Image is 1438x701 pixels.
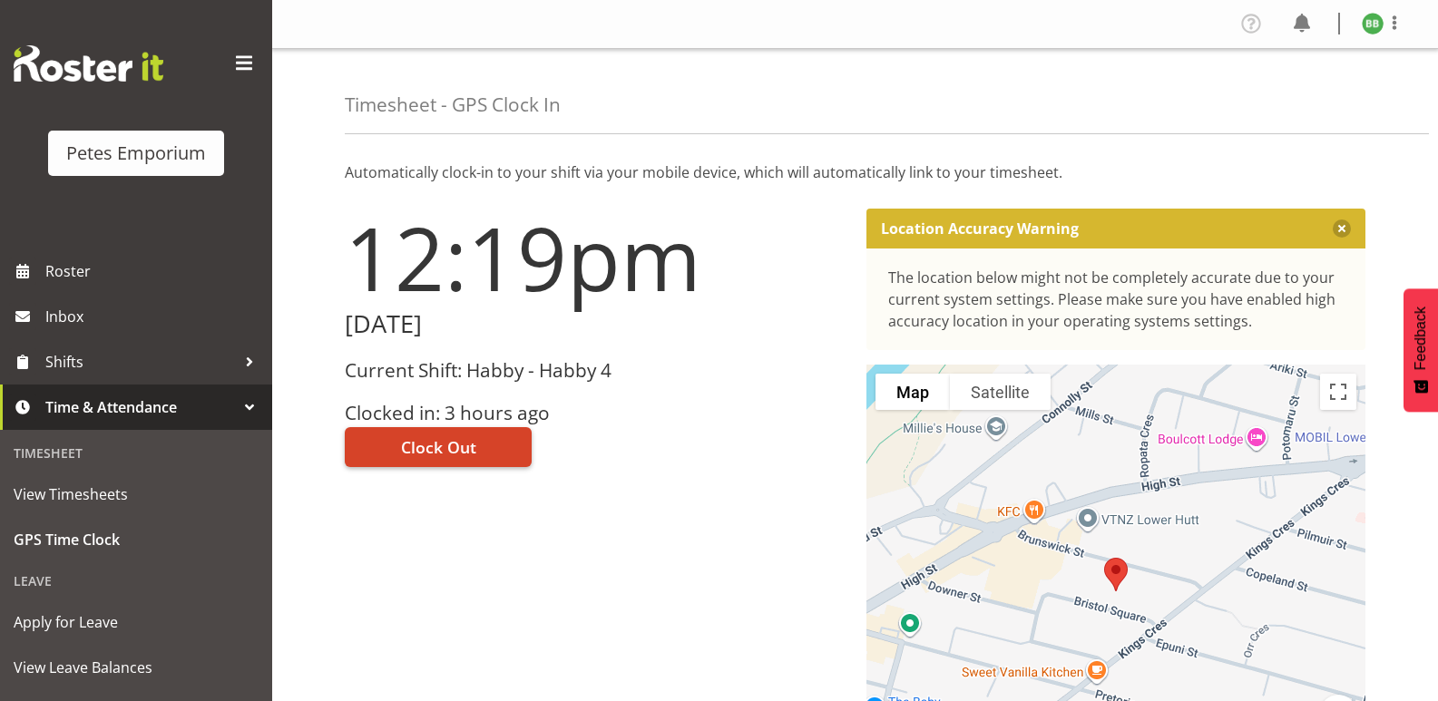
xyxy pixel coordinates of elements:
span: Clock Out [401,435,476,459]
button: Clock Out [345,427,532,467]
span: Time & Attendance [45,394,236,421]
h3: Clocked in: 3 hours ago [345,403,845,424]
img: Rosterit website logo [14,45,163,82]
span: Roster [45,258,263,285]
div: Leave [5,562,268,599]
span: View Timesheets [14,481,259,508]
img: beena-bist9974.jpg [1362,13,1384,34]
a: Apply for Leave [5,599,268,645]
button: Feedback - Show survey [1404,288,1438,412]
span: Shifts [45,348,236,375]
button: Toggle fullscreen view [1320,374,1356,410]
a: View Leave Balances [5,645,268,690]
h4: Timesheet - GPS Clock In [345,94,561,115]
span: Inbox [45,303,263,330]
a: GPS Time Clock [5,517,268,562]
div: Timesheet [5,434,268,472]
div: The location below might not be completely accurate due to your current system settings. Please m... [888,267,1345,332]
h1: 12:19pm [345,209,845,307]
span: GPS Time Clock [14,526,259,553]
span: View Leave Balances [14,654,259,681]
button: Close message [1333,219,1351,238]
h2: [DATE] [345,310,845,338]
h3: Current Shift: Habby - Habby 4 [345,360,845,381]
button: Show satellite imagery [950,374,1051,410]
p: Automatically clock-in to your shift via your mobile device, which will automatically link to you... [345,161,1365,183]
p: Location Accuracy Warning [881,219,1079,238]
span: Feedback [1413,307,1429,370]
a: View Timesheets [5,472,268,517]
button: Show street map [876,374,950,410]
div: Petes Emporium [66,140,206,167]
span: Apply for Leave [14,609,259,636]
